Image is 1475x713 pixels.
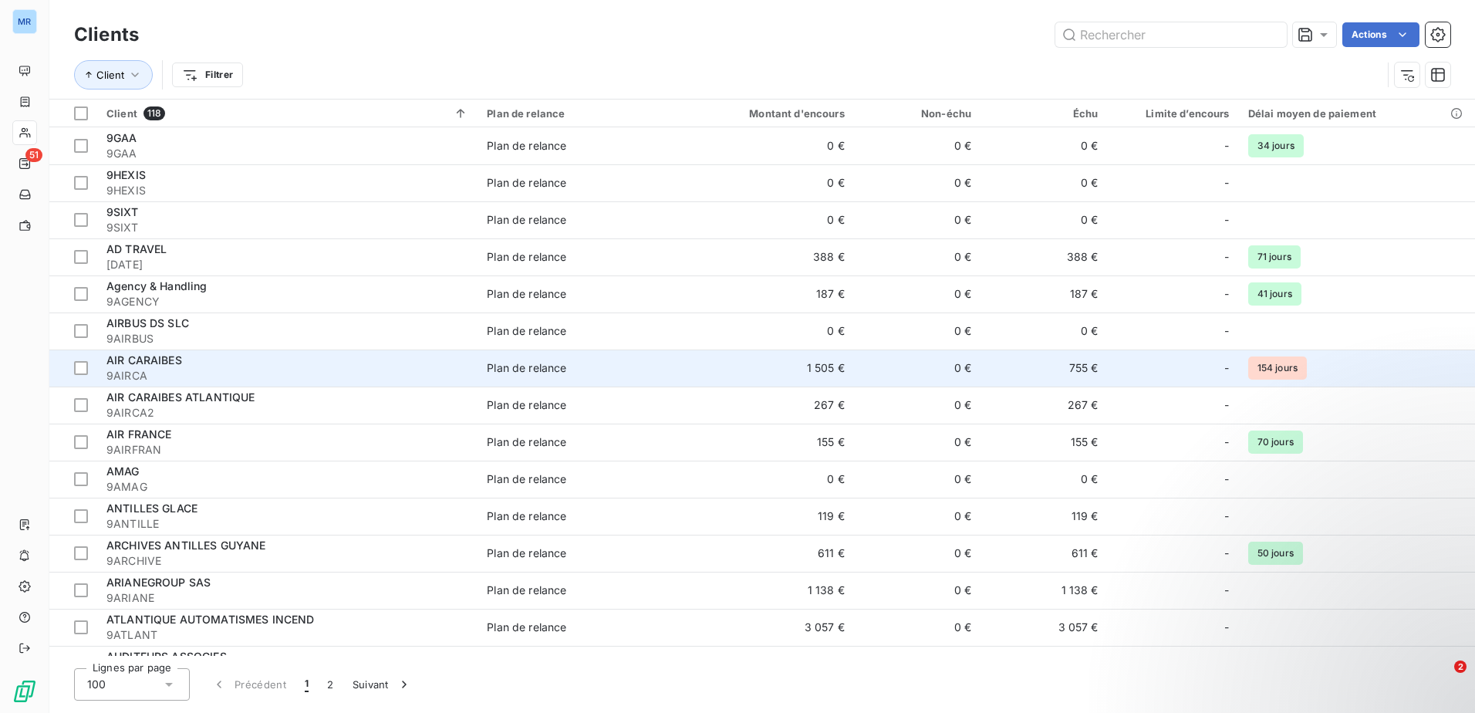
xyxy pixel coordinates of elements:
td: 0 € [854,201,981,238]
span: 9AGENCY [106,294,468,309]
span: 41 jours [1248,282,1301,306]
div: Plan de relance [487,286,566,302]
span: 9AMAG [106,479,468,495]
div: Plan de relance [487,546,566,561]
button: 2 [318,668,343,701]
div: Plan de relance [487,583,566,598]
td: 0 € [854,646,981,683]
div: Plan de relance [487,360,566,376]
td: 1 505 € [683,350,853,387]
div: Délai moyen de paiement [1248,107,1466,120]
span: 9HEXIS [106,168,146,181]
div: Non-échu [863,107,971,120]
h3: Clients [74,21,139,49]
span: AD TRAVEL [106,242,167,255]
td: 611 € [683,535,853,572]
td: 0 € [854,127,981,164]
span: - [1224,360,1229,376]
img: Logo LeanPay [12,679,37,704]
span: - [1224,249,1229,265]
div: Plan de relance [487,397,566,413]
td: 0 € [854,498,981,535]
span: AMAG [106,465,140,478]
td: 0 € [683,313,853,350]
span: 9SIXT [106,220,468,235]
td: 155 € [683,424,853,461]
td: 155 € [981,424,1107,461]
span: 9GAA [106,131,137,144]
span: 9ANTILLE [106,516,468,532]
span: 118 [143,106,165,120]
span: 9ATLANT [106,627,468,643]
button: Actions [1342,22,1419,47]
button: Précédent [202,668,295,701]
span: ATLANTIQUE AUTOMATISMES INCEND [106,613,315,626]
td: 0 € [854,387,981,424]
div: Plan de relance [487,620,566,635]
td: 0 € [854,424,981,461]
span: AIR FRANCE [106,427,172,441]
span: - [1224,286,1229,302]
td: 119 € [683,498,853,535]
td: 611 € [981,535,1107,572]
span: AIR CARAIBES ATLANTIQUE [106,390,255,404]
span: 9GAA [106,146,468,161]
td: 0 € [683,127,853,164]
iframe: Intercom live chat [1423,661,1460,698]
span: 9AIRFRAN [106,442,468,458]
input: Rechercher [1055,22,1287,47]
span: 9AIRCA [106,368,468,384]
div: Plan de relance [487,107,674,120]
td: 0 € [854,535,981,572]
div: Plan de relance [487,471,566,487]
div: Limite d’encours [1117,107,1230,120]
button: Filtrer [172,63,243,87]
span: - [1224,509,1229,524]
td: 1 138 € [683,572,853,609]
span: AUDITEURS ASSOCIES [106,650,227,663]
td: 0 € [854,609,981,646]
td: 0 € [683,201,853,238]
td: 65 € [683,646,853,683]
td: 0 € [854,350,981,387]
div: Plan de relance [487,323,566,339]
span: [DATE] [106,257,468,272]
div: Plan de relance [487,212,566,228]
td: 0 € [854,313,981,350]
span: 1 [305,677,309,692]
td: 388 € [981,238,1107,275]
span: 9HEXIS [106,183,468,198]
div: Montant d'encours [693,107,844,120]
span: AIR CARAIBES [106,353,182,367]
span: 71 jours [1248,245,1301,269]
span: 9ARIANE [106,590,468,606]
td: 0 € [854,461,981,498]
span: Agency & Handling [106,279,208,292]
span: ARCHIVES ANTILLES GUYANE [106,539,266,552]
td: 187 € [683,275,853,313]
div: MR [12,9,37,34]
td: 260 € [981,646,1107,683]
span: 9AIRBUS [106,331,468,346]
span: ANTILLES GLACE [106,502,197,515]
span: 34 jours [1248,134,1304,157]
td: 0 € [981,164,1107,201]
span: - [1224,138,1229,154]
span: - [1224,212,1229,228]
div: Plan de relance [487,138,566,154]
button: Client [74,60,153,90]
span: - [1224,546,1229,561]
td: 3 057 € [981,609,1107,646]
td: 0 € [981,201,1107,238]
iframe: Intercom notifications message [1166,563,1475,671]
span: 2 [1454,661,1467,673]
span: Client [106,107,137,120]
span: 9ARCHIVE [106,553,468,569]
div: Échu [990,107,1098,120]
td: 0 € [854,572,981,609]
span: 154 jours [1248,356,1307,380]
span: 9AIRCA2 [106,405,468,421]
span: 100 [87,677,106,692]
div: Plan de relance [487,175,566,191]
span: ARIANEGROUP SAS [106,576,211,589]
